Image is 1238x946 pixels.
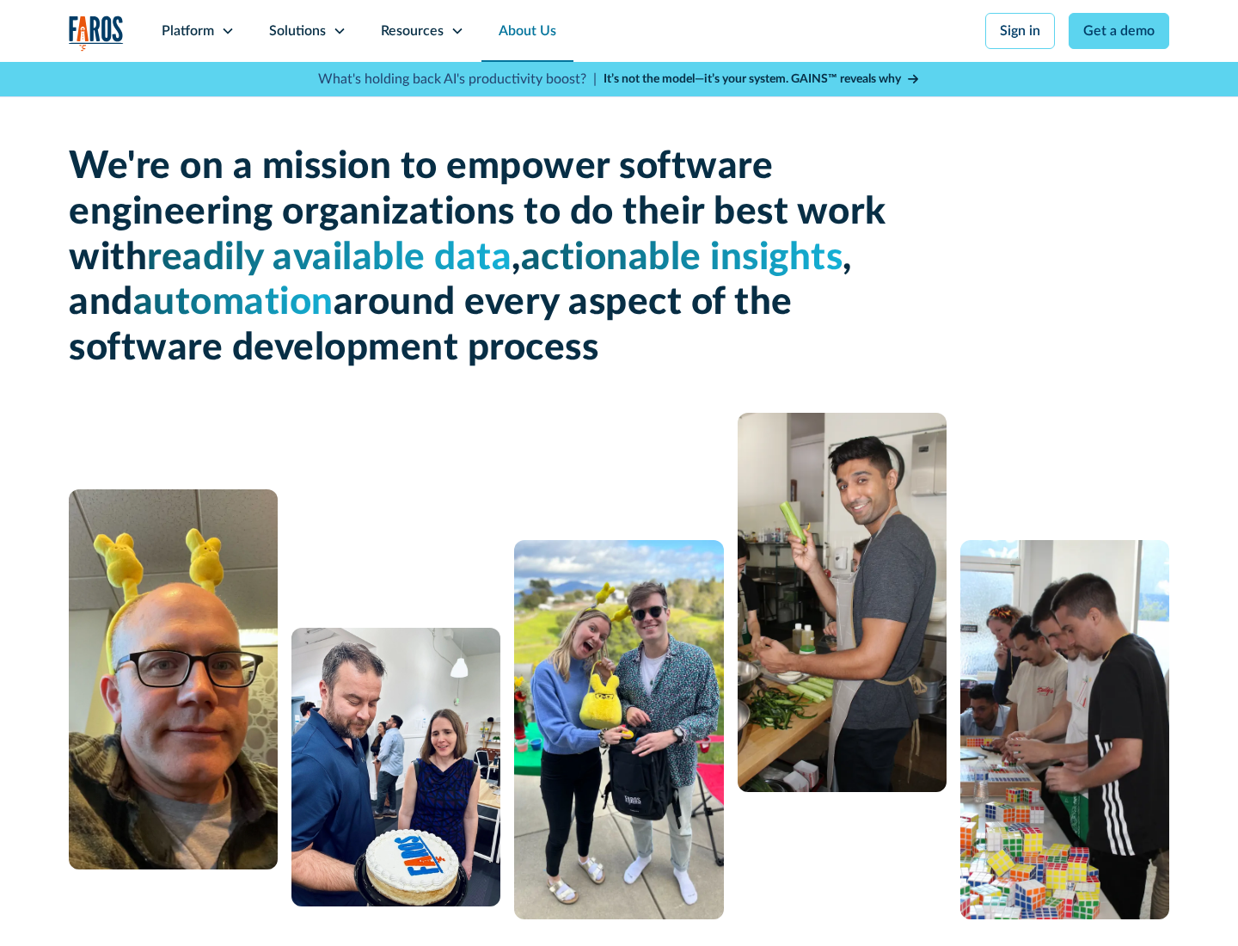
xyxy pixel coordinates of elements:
[69,15,124,51] a: home
[69,144,894,372] h1: We're on a mission to empower software engineering organizations to do their best work with , , a...
[960,540,1169,919] img: 5 people constructing a puzzle from Rubik's cubes
[985,13,1055,49] a: Sign in
[133,284,334,322] span: automation
[514,540,723,919] img: A man and a woman standing next to each other.
[738,413,947,792] img: man cooking with celery
[147,239,512,277] span: readily available data
[69,15,124,51] img: Logo of the analytics and reporting company Faros.
[269,21,326,41] div: Solutions
[162,21,214,41] div: Platform
[604,71,920,89] a: It’s not the model—it’s your system. GAINS™ reveals why
[69,489,278,869] img: A man with glasses and a bald head wearing a yellow bunny headband.
[1069,13,1169,49] a: Get a demo
[521,239,843,277] span: actionable insights
[604,73,901,85] strong: It’s not the model—it’s your system. GAINS™ reveals why
[318,69,597,89] p: What's holding back AI's productivity boost? |
[381,21,444,41] div: Resources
